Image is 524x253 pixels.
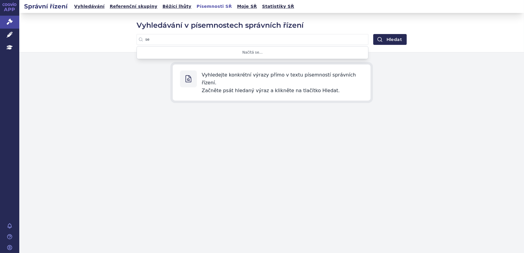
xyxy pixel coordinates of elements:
a: Moje SŘ [235,2,259,11]
a: Vyhledávání [72,2,106,11]
p: Vyhledejte konkrétní výrazy přímo v textu písemností správních řízení. Začněte psát hledaný výraz... [202,70,363,95]
a: Běžící lhůty [161,2,193,11]
a: Statistiky SŘ [260,2,296,11]
input: např. §39b odst. 2 písm. b), rovnováhy mezi dvěma protipóly, nejbližší terapeuticky porovnatelný,... [137,34,368,45]
a: Referenční skupiny [108,2,159,11]
li: Načítá se... [137,48,368,58]
h2: Správní řízení [19,2,72,11]
a: Písemnosti SŘ [195,2,234,11]
h2: Vyhledávání v písemnostech správních řízení [137,20,407,30]
button: Hledat [373,34,407,45]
